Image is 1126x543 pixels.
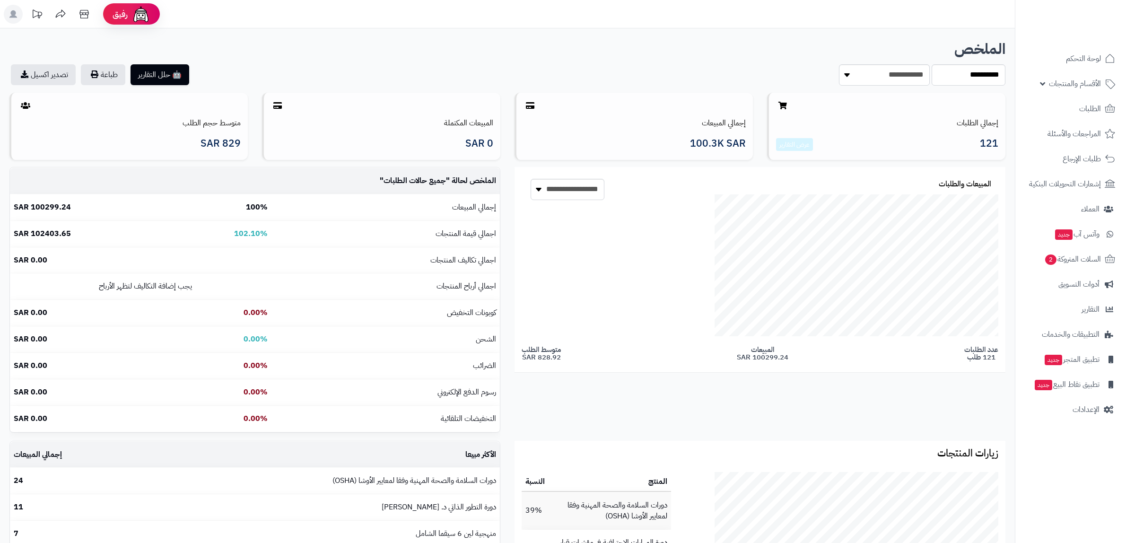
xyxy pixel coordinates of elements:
[702,117,746,129] a: إجمالي المبيعات
[131,5,150,24] img: ai-face.png
[444,117,493,129] a: المبيعات المكتملة
[69,494,500,520] td: دورة التطور الذاتي د. [PERSON_NAME]
[244,413,268,424] b: 0.00%
[1054,228,1100,241] span: وآتس آب
[1021,148,1120,170] a: طلبات الإرجاع
[14,307,47,318] b: 0.00 SAR
[1021,323,1120,346] a: التطبيقات والخدمات
[271,194,500,220] td: إجمالي المبيعات
[25,5,49,26] a: تحديثات المنصة
[1021,248,1120,271] a: السلات المتروكة2
[14,333,47,345] b: 0.00 SAR
[980,138,998,151] span: 121
[271,406,500,432] td: التخفيضات التلقائية
[1055,229,1073,240] span: جديد
[690,138,746,149] span: 100.3K SAR
[1049,77,1101,90] span: الأقسام والمنتجات
[14,475,23,486] b: 24
[271,221,500,247] td: اجمالي قيمة المنتجات
[1082,303,1100,316] span: التقارير
[957,117,998,129] a: إجمالي الطلبات
[81,64,125,85] button: طباعة
[1021,398,1120,421] a: الإعدادات
[1021,298,1120,321] a: التقارير
[1021,198,1120,220] a: العملاء
[1058,278,1100,291] span: أدوات التسويق
[964,346,998,361] span: عدد الطلبات 121 طلب
[244,333,268,345] b: 0.00%
[10,442,69,468] td: إجمالي المبيعات
[1021,373,1120,396] a: تطبيق نقاط البيعجديد
[271,379,500,405] td: رسوم الدفع الإلكتروني
[69,468,500,494] td: دورات السلامة والصحة المهنية وفقا لمعايير الأوشا (OSHA)
[1063,152,1101,166] span: طلبات الإرجاع
[1045,254,1056,265] span: 2
[1021,47,1120,70] a: لوحة التحكم
[1029,177,1101,191] span: إشعارات التحويلات البنكية
[954,38,1005,60] b: الملخص
[1035,380,1052,390] span: جديد
[271,247,500,273] td: اجمالي تكاليف المنتجات
[11,64,76,85] a: تصدير اكسيل
[234,228,268,239] b: 102.10%
[522,346,561,361] span: متوسط الطلب 828.92 SAR
[522,448,998,459] h3: زيارات المنتجات
[271,168,500,194] td: الملخص لحالة " "
[1042,328,1100,341] span: التطبيقات والخدمات
[14,386,47,398] b: 0.00 SAR
[1073,403,1100,416] span: الإعدادات
[271,273,500,299] td: اجمالي أرباح المنتجات
[1079,102,1101,115] span: الطلبات
[939,180,991,189] h3: المبيعات والطلبات
[14,228,71,239] b: 102403.65 SAR
[1021,97,1120,120] a: الطلبات
[69,442,500,468] td: الأكثر مبيعا
[244,386,268,398] b: 0.00%
[14,528,18,539] b: 7
[1044,253,1101,266] span: السلات المتروكة
[522,473,549,492] th: النسبة
[1021,173,1120,195] a: إشعارات التحويلات البنكية
[14,360,47,371] b: 0.00 SAR
[549,492,671,529] td: دورات السلامة والصحة المهنية وفقا لمعايير الأوشا (OSHA)
[1081,202,1100,216] span: العملاء
[549,473,671,492] th: المنتج
[14,254,47,266] b: 0.00 SAR
[522,492,549,529] td: 39%
[1021,348,1120,371] a: تطبيق المتجرجديد
[779,140,810,149] a: عرض التقارير
[99,280,192,292] small: يجب إضافة التكاليف لتظهر الأرباح
[271,326,500,352] td: الشحن
[465,138,493,149] span: 0 SAR
[1021,123,1120,145] a: المراجعات والأسئلة
[14,413,47,424] b: 0.00 SAR
[201,138,241,149] span: 829 SAR
[244,307,268,318] b: 0.00%
[1021,223,1120,245] a: وآتس آبجديد
[1044,353,1100,366] span: تطبيق المتجر
[244,360,268,371] b: 0.00%
[1034,378,1100,391] span: تطبيق نقاط البيع
[1066,52,1101,65] span: لوحة التحكم
[271,300,500,326] td: كوبونات التخفيض
[271,353,500,379] td: الضرائب
[14,501,23,513] b: 11
[384,175,446,186] span: جميع حالات الطلبات
[1045,355,1062,365] span: جديد
[113,9,128,20] span: رفيق
[131,64,189,85] button: 🤖 حلل التقارير
[246,201,268,213] b: 100%
[1021,273,1120,296] a: أدوات التسويق
[737,346,788,361] span: المبيعات 100299.24 SAR
[14,201,71,213] b: 100299.24 SAR
[1047,127,1101,140] span: المراجعات والأسئلة
[183,117,241,129] a: متوسط حجم الطلب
